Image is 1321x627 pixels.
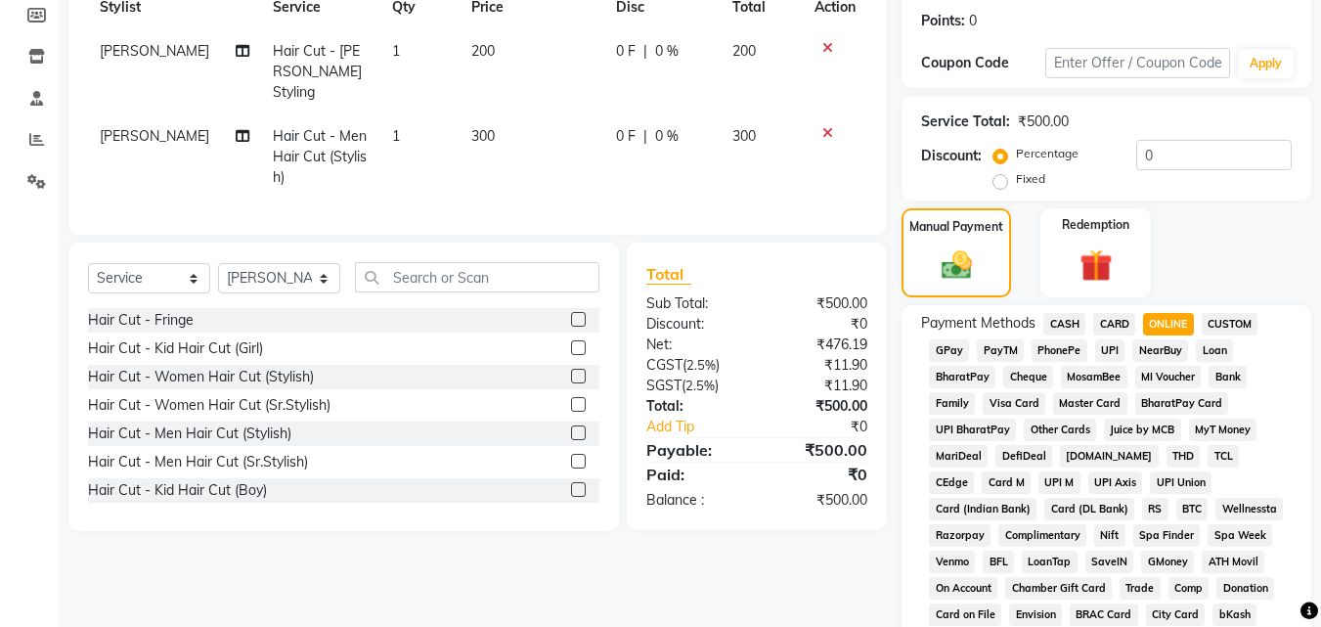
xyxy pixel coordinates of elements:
[1132,339,1188,362] span: NearBuy
[1045,48,1230,78] input: Enter Offer / Coupon Code
[1005,577,1112,600] span: Chamber Gift Card
[88,480,267,501] div: Hair Cut - Kid Hair Cut (Boy)
[932,247,982,283] img: _cash.svg
[616,126,636,147] span: 0 F
[100,42,209,60] span: [PERSON_NAME]
[757,438,882,462] div: ₹500.00
[1196,339,1233,362] span: Loan
[1238,49,1294,78] button: Apply
[929,366,995,388] span: BharatPay
[1202,313,1258,336] span: CUSTOM
[1070,246,1123,286] img: _gift.svg
[616,41,636,62] span: 0 F
[632,335,757,355] div: Net:
[643,126,647,147] span: |
[921,53,1044,73] div: Coupon Code
[88,395,330,416] div: Hair Cut - Women Hair Cut (Sr.Stylish)
[88,310,194,331] div: Hair Cut - Fringe
[1038,471,1080,494] span: UPI M
[732,42,756,60] span: 200
[929,498,1036,520] span: Card (Indian Bank)
[471,42,495,60] span: 200
[732,127,756,145] span: 300
[1022,551,1078,573] span: LoanTap
[1212,604,1256,626] span: bKash
[273,127,367,186] span: Hair Cut - Men Hair Cut (Stylish)
[921,112,1010,132] div: Service Total:
[1135,392,1229,415] span: BharatPay Card
[1208,524,1272,547] span: Spa Week
[921,11,965,31] div: Points:
[632,490,757,511] div: Balance :
[646,377,682,394] span: SGST
[1018,112,1069,132] div: ₹500.00
[757,355,882,376] div: ₹11.90
[1135,366,1202,388] span: MI Voucher
[643,41,647,62] span: |
[977,339,1024,362] span: PayTM
[778,417,883,437] div: ₹0
[632,417,777,437] a: Add Tip
[1141,551,1194,573] span: GMoney
[392,127,400,145] span: 1
[1208,445,1239,468] span: TCL
[1133,524,1201,547] span: Spa Finder
[1142,498,1168,520] span: RS
[392,42,400,60] span: 1
[632,293,757,314] div: Sub Total:
[1003,366,1053,388] span: Cheque
[1093,313,1135,336] span: CARD
[982,471,1031,494] span: Card M
[1150,471,1211,494] span: UPI Union
[1189,419,1257,441] span: MyT Money
[929,339,969,362] span: GPay
[1009,604,1062,626] span: Envision
[88,338,263,359] div: Hair Cut - Kid Hair Cut (Girl)
[686,357,716,373] span: 2.5%
[471,127,495,145] span: 300
[983,392,1045,415] span: Visa Card
[1043,313,1085,336] span: CASH
[929,471,974,494] span: CEdge
[632,314,757,335] div: Discount:
[632,376,757,396] div: ( )
[983,551,1014,573] span: BFL
[757,314,882,335] div: ₹0
[1024,419,1096,441] span: Other Cards
[757,376,882,396] div: ₹11.90
[685,378,715,393] span: 2.5%
[1146,604,1206,626] span: City Card
[273,42,362,101] span: Hair Cut - [PERSON_NAME] Styling
[1120,577,1161,600] span: Trade
[632,463,757,486] div: Paid:
[929,551,975,573] span: Venmo
[969,11,977,31] div: 0
[929,419,1016,441] span: UPI BharatPay
[632,438,757,462] div: Payable:
[88,367,314,387] div: Hair Cut - Women Hair Cut (Stylish)
[88,424,291,444] div: Hair Cut - Men Hair Cut (Stylish)
[909,218,1003,236] label: Manual Payment
[929,524,991,547] span: Razorpay
[1216,577,1274,600] span: Donation
[757,490,882,511] div: ₹500.00
[1094,524,1125,547] span: Nift
[655,126,679,147] span: 0 %
[1085,551,1134,573] span: SaveIN
[1168,577,1210,600] span: Comp
[757,293,882,314] div: ₹500.00
[757,396,882,417] div: ₹500.00
[1209,366,1247,388] span: Bank
[929,445,988,468] span: MariDeal
[1215,498,1283,520] span: Wellnessta
[921,146,982,166] div: Discount:
[646,356,683,374] span: CGST
[921,313,1035,334] span: Payment Methods
[757,463,882,486] div: ₹0
[1104,419,1181,441] span: Juice by MCB
[757,335,882,355] div: ₹476.19
[995,445,1052,468] span: DefiDeal
[1143,313,1194,336] span: ONLINE
[1167,445,1201,468] span: THD
[1088,471,1143,494] span: UPI Axis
